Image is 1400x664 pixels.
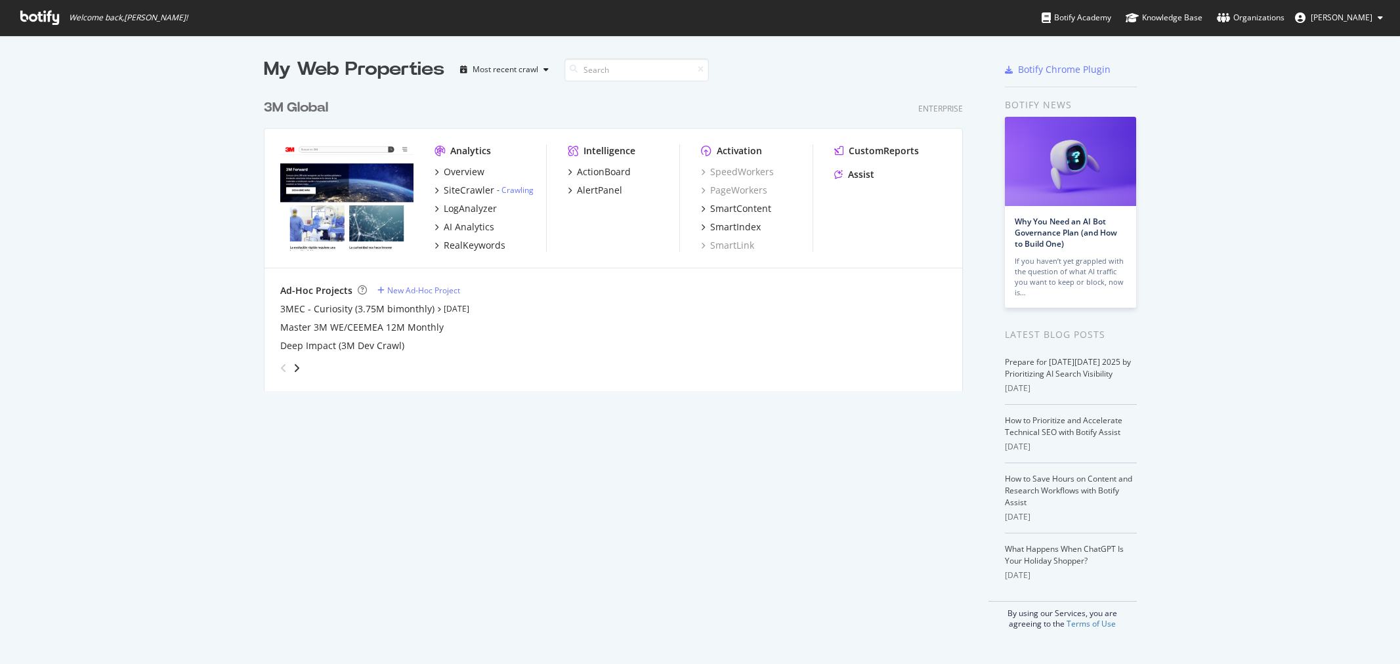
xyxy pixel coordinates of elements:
div: Activation [717,144,762,157]
a: How to Save Hours on Content and Research Workflows with Botify Assist [1005,473,1132,508]
div: [DATE] [1005,511,1137,523]
a: AI Analytics [435,220,494,234]
div: AI Analytics [444,220,494,234]
img: www.command.com [280,144,414,251]
div: Analytics [450,144,491,157]
div: 3M Global [264,98,328,117]
button: Most recent crawl [455,59,554,80]
div: LogAnalyzer [444,202,497,215]
a: SmartLink [701,239,754,252]
div: SmartContent [710,202,771,215]
a: What Happens When ChatGPT Is Your Holiday Shopper? [1005,543,1124,566]
a: New Ad-Hoc Project [377,285,460,296]
a: Prepare for [DATE][DATE] 2025 by Prioritizing AI Search Visibility [1005,356,1131,379]
a: 3M Global [264,98,333,117]
div: Assist [848,168,874,181]
div: RealKeywords [444,239,505,252]
div: Ad-Hoc Projects [280,284,352,297]
a: Why You Need an AI Bot Governance Plan (and How to Build One) [1015,216,1117,249]
a: SmartIndex [701,220,761,234]
div: Botify Academy [1042,11,1111,24]
div: Knowledge Base [1126,11,1202,24]
div: AlertPanel [577,184,622,197]
div: Most recent crawl [473,66,538,73]
div: [DATE] [1005,441,1137,453]
a: AlertPanel [568,184,622,197]
div: angle-right [292,362,301,375]
div: Overview [444,165,484,178]
a: 3MEC - Curiosity (3.75M bimonthly) [280,302,435,316]
div: SmartIndex [710,220,761,234]
a: Master 3M WE/CEEMEA 12M Monthly [280,321,444,334]
a: CustomReports [834,144,919,157]
div: SiteCrawler [444,184,494,197]
div: CustomReports [849,144,919,157]
a: ActionBoard [568,165,631,178]
div: - [497,184,534,196]
a: Overview [435,165,484,178]
div: ActionBoard [577,165,631,178]
div: Organizations [1217,11,1284,24]
img: Why You Need an AI Bot Governance Plan (and How to Build One) [1005,117,1136,206]
a: LogAnalyzer [435,202,497,215]
div: Botify Chrome Plugin [1018,63,1111,76]
div: angle-left [275,358,292,379]
a: PageWorkers [701,184,767,197]
a: SiteCrawler- Crawling [435,184,534,197]
div: If you haven’t yet grappled with the question of what AI traffic you want to keep or block, now is… [1015,256,1126,298]
input: Search [564,58,709,81]
a: [DATE] [444,303,469,314]
div: My Web Properties [264,56,444,83]
div: New Ad-Hoc Project [387,285,460,296]
div: By using our Services, you are agreeing to the [988,601,1137,629]
div: Botify news [1005,98,1137,112]
div: [DATE] [1005,570,1137,581]
button: [PERSON_NAME] [1284,7,1393,28]
div: grid [264,83,973,391]
a: Deep Impact (3M Dev Crawl) [280,339,404,352]
a: How to Prioritize and Accelerate Technical SEO with Botify Assist [1005,415,1122,438]
a: SmartContent [701,202,771,215]
div: Intelligence [583,144,635,157]
div: Latest Blog Posts [1005,327,1137,342]
a: Crawling [501,184,534,196]
a: SpeedWorkers [701,165,774,178]
a: Terms of Use [1067,618,1116,629]
a: Assist [834,168,874,181]
span: Alexander Parrales [1311,12,1372,23]
a: RealKeywords [435,239,505,252]
div: [DATE] [1005,383,1137,394]
span: Welcome back, [PERSON_NAME] ! [69,12,188,23]
div: Enterprise [918,103,963,114]
a: Botify Chrome Plugin [1005,63,1111,76]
